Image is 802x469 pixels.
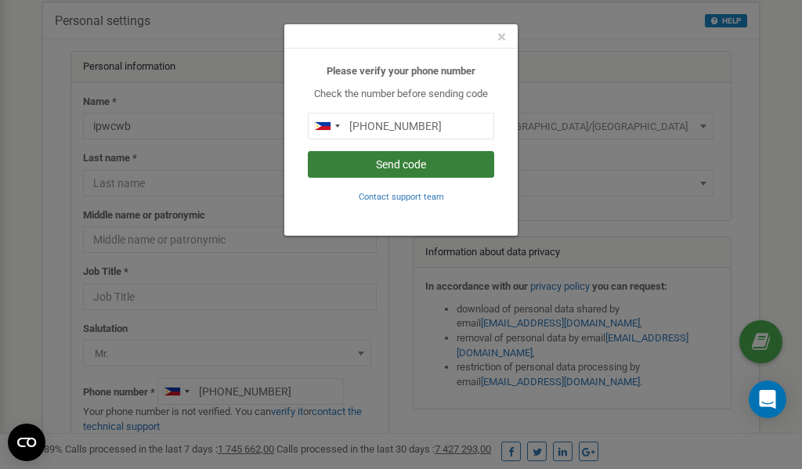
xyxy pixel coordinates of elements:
input: 0905 123 4567 [308,113,494,139]
div: Telephone country code [309,114,345,139]
button: Send code [308,151,494,178]
span: × [497,27,506,46]
button: Close [497,29,506,45]
div: Open Intercom Messenger [749,381,786,418]
b: Please verify your phone number [327,65,475,77]
p: Check the number before sending code [308,87,494,102]
small: Contact support team [359,192,444,202]
a: Contact support team [359,190,444,202]
button: Open CMP widget [8,424,45,461]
